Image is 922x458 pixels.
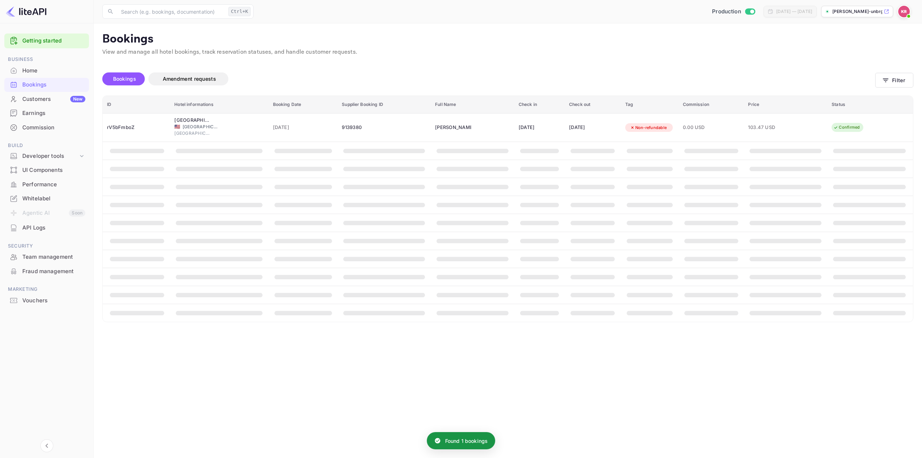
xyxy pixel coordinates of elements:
[22,166,85,174] div: UI Components
[4,64,89,78] div: Home
[22,253,85,261] div: Team management
[4,264,89,278] a: Fraud management
[445,437,488,445] p: Found 1 bookings
[4,163,89,177] a: UI Components
[4,34,89,48] div: Getting started
[4,178,89,191] a: Performance
[22,267,85,276] div: Fraud management
[4,250,89,264] div: Team management
[4,221,89,235] div: API Logs
[70,96,85,102] div: New
[22,67,85,75] div: Home
[709,8,758,16] div: Switch to Sandbox mode
[22,124,85,132] div: Commission
[4,78,89,92] div: Bookings
[22,152,78,160] div: Developer tools
[4,242,89,250] span: Security
[22,297,85,305] div: Vouchers
[4,106,89,120] a: Earnings
[22,109,85,117] div: Earnings
[4,142,89,150] span: Build
[4,78,89,91] a: Bookings
[117,4,225,19] input: Search (e.g. bookings, documentation)
[4,264,89,279] div: Fraud management
[4,64,89,77] a: Home
[22,181,85,189] div: Performance
[776,8,812,15] div: [DATE] — [DATE]
[4,92,89,106] a: CustomersNew
[22,195,85,203] div: Whitelabel
[4,121,89,135] div: Commission
[22,224,85,232] div: API Logs
[832,8,882,15] p: [PERSON_NAME]-unbrg.[PERSON_NAME]...
[898,6,910,17] img: Kobus Roux
[4,55,89,63] span: Business
[4,150,89,163] div: Developer tools
[40,439,53,452] button: Collapse navigation
[22,81,85,89] div: Bookings
[228,7,251,16] div: Ctrl+K
[4,285,89,293] span: Marketing
[6,6,46,17] img: LiteAPI logo
[4,294,89,308] div: Vouchers
[4,192,89,205] a: Whitelabel
[22,95,85,103] div: Customers
[4,221,89,234] a: API Logs
[4,294,89,307] a: Vouchers
[22,37,85,45] a: Getting started
[4,192,89,206] div: Whitelabel
[4,178,89,192] div: Performance
[4,121,89,134] a: Commission
[712,8,741,16] span: Production
[4,250,89,263] a: Team management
